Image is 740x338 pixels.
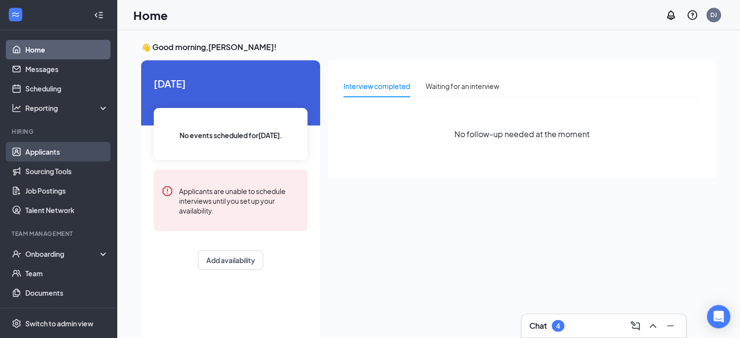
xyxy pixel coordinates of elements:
[25,79,108,98] a: Scheduling
[12,319,21,328] svg: Settings
[25,249,100,259] div: Onboarding
[25,264,108,283] a: Team
[647,320,659,332] svg: ChevronUp
[12,103,21,113] svg: Analysis
[25,283,108,302] a: Documents
[141,42,716,53] h3: 👋 Good morning, [PERSON_NAME] !
[529,320,547,331] h3: Chat
[25,59,108,79] a: Messages
[12,230,107,238] div: Team Management
[180,130,282,141] span: No events scheduled for [DATE] .
[454,128,590,140] span: No follow-up needed at the moment
[710,11,717,19] div: DJ
[25,319,93,328] div: Switch to admin view
[25,302,108,322] a: Surveys
[94,10,104,20] svg: Collapse
[645,318,661,334] button: ChevronUp
[25,103,109,113] div: Reporting
[25,200,108,220] a: Talent Network
[25,161,108,181] a: Sourcing Tools
[556,322,560,330] div: 4
[665,9,677,21] svg: Notifications
[628,318,643,334] button: ComposeMessage
[25,142,108,161] a: Applicants
[426,81,499,91] div: Waiting for an interview
[343,81,410,91] div: Interview completed
[630,320,641,332] svg: ComposeMessage
[665,320,676,332] svg: Minimize
[12,127,107,136] div: Hiring
[12,249,21,259] svg: UserCheck
[25,40,108,59] a: Home
[686,9,698,21] svg: QuestionInfo
[707,305,730,328] div: Open Intercom Messenger
[198,250,263,270] button: Add availability
[133,7,168,23] h1: Home
[11,10,20,19] svg: WorkstreamLogo
[25,181,108,200] a: Job Postings
[663,318,678,334] button: Minimize
[154,76,307,91] span: [DATE]
[162,185,173,197] svg: Error
[179,185,300,215] div: Applicants are unable to schedule interviews until you set up your availability.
